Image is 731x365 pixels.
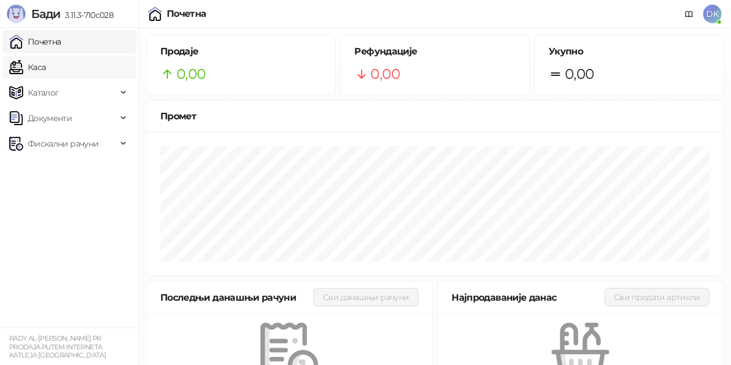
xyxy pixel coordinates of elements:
span: DK [703,5,722,23]
span: 0,00 [565,63,594,85]
span: 3.11.3-710c028 [60,10,113,20]
div: Почетна [167,9,207,19]
h5: Рефундације [355,45,516,59]
small: RADY AL-[PERSON_NAME] PR PRODAJA PUTEM INTERNETA KATLEJA [GEOGRAPHIC_DATA] [9,334,106,359]
img: Logo [7,5,25,23]
h5: Укупно [549,45,710,59]
span: Фискални рачуни [28,132,98,155]
span: 0,00 [371,63,400,85]
span: Документи [28,107,72,130]
span: 0,00 [177,63,205,85]
a: Почетна [9,30,61,53]
div: Промет [160,109,710,123]
button: Сви продати артикли [605,288,710,306]
div: Последњи данашњи рачуни [160,290,314,305]
a: Документација [680,5,699,23]
button: Сви данашњи рачуни [314,288,418,306]
div: Најпродаваније данас [452,290,605,305]
a: Каса [9,56,46,79]
h5: Продаје [160,45,321,59]
span: Каталог [28,81,59,104]
span: Бади [31,7,60,21]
